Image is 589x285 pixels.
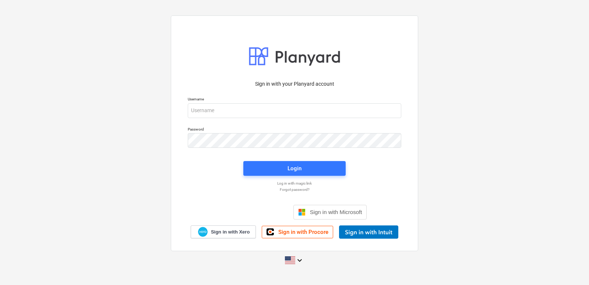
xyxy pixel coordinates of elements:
i: keyboard_arrow_down [295,256,304,265]
input: Username [188,103,401,118]
div: Sign in with Google. Opens in new tab [222,204,288,220]
span: Sign in with Xero [211,229,250,235]
button: Login [243,161,346,176]
span: Sign in with Procore [278,229,328,235]
div: Login [288,164,301,173]
a: Sign in with Procore [262,226,333,238]
p: Sign in with your Planyard account [188,80,401,88]
img: Microsoft logo [298,209,306,216]
iframe: Sign in with Google Button [219,204,291,220]
img: Xero logo [198,227,208,237]
span: Sign in with Microsoft [310,209,362,215]
a: Sign in with Xero [191,225,256,238]
p: Username [188,97,401,103]
a: Forgot password? [184,187,405,192]
p: Password [188,127,401,133]
a: Log in with magic link [184,181,405,186]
